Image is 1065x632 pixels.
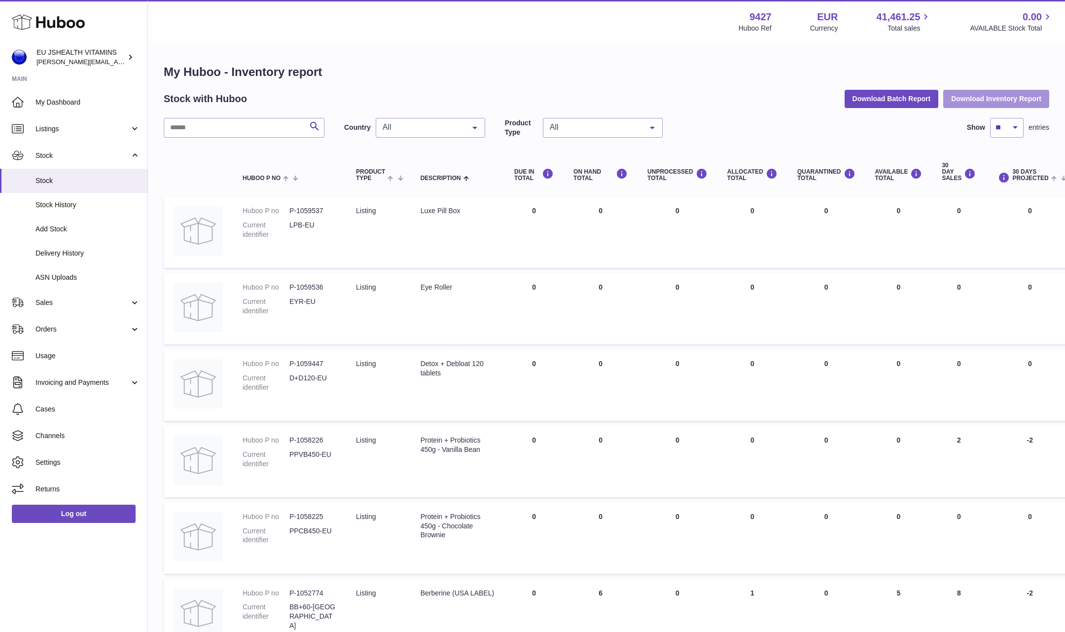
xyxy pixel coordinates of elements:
[1029,123,1049,132] span: entries
[564,349,638,421] td: 0
[243,450,289,469] dt: Current identifier
[647,168,708,182] div: UNPROCESSED Total
[797,168,855,182] div: QUARANTINED Total
[35,325,130,334] span: Orders
[356,589,376,597] span: listing
[356,513,376,520] span: listing
[243,283,289,292] dt: Huboo P no
[289,589,336,598] dd: P-1052774
[174,359,223,409] img: product image
[174,283,223,332] img: product image
[817,10,838,24] strong: EUR
[421,359,495,378] div: Detox + Debloat 120 tablets
[174,206,223,256] img: product image
[717,349,787,421] td: 0
[243,602,289,631] dt: Current identifier
[289,512,336,521] dd: P-1058225
[824,283,828,291] span: 0
[970,10,1053,33] a: 0.00 AVAILABLE Stock Total
[932,349,986,421] td: 0
[289,297,336,316] dd: EYR-EU
[35,200,140,210] span: Stock History
[1023,10,1042,24] span: 0.00
[356,169,385,182] span: Product Type
[967,123,985,132] label: Show
[421,283,495,292] div: Eye Roller
[876,10,920,24] span: 41,461.25
[547,122,642,132] span: All
[289,221,336,239] dd: LPB-EU
[289,206,336,216] dd: P-1059537
[35,458,140,467] span: Settings
[504,502,564,574] td: 0
[35,176,140,186] span: Stock
[289,602,336,631] dd: BB+60-[GEOGRAPHIC_DATA]
[564,196,638,268] td: 0
[824,513,828,520] span: 0
[380,122,465,132] span: All
[164,64,1049,80] h1: My Huboo - Inventory report
[865,349,932,421] td: 0
[243,373,289,392] dt: Current identifier
[932,273,986,344] td: 0
[865,196,932,268] td: 0
[243,526,289,545] dt: Current identifier
[243,221,289,239] dt: Current identifier
[810,24,838,33] div: Currency
[638,349,717,421] td: 0
[243,206,289,216] dt: Huboo P no
[243,436,289,445] dt: Huboo P no
[943,90,1049,108] button: Download Inventory Report
[717,502,787,574] td: 0
[289,450,336,469] dd: PPVB450-EU
[1012,169,1048,182] span: 30 DAYS PROJECTED
[243,589,289,598] dt: Huboo P no
[749,10,772,24] strong: 9427
[174,512,223,561] img: product image
[970,24,1053,33] span: AVAILABLE Stock Total
[356,283,376,291] span: listing
[421,175,461,182] span: Description
[35,224,140,234] span: Add Stock
[876,10,931,33] a: 41,461.25 Total sales
[289,359,336,369] dd: P-1059447
[564,426,638,497] td: 0
[824,589,828,597] span: 0
[289,526,336,545] dd: PPCB450-EU
[344,123,371,132] label: Country
[243,359,289,369] dt: Huboo P no
[356,360,376,368] span: listing
[421,589,495,598] div: Berberine (USA LABEL)
[824,360,828,368] span: 0
[35,378,130,387] span: Invoicing and Payments
[638,273,717,344] td: 0
[932,502,986,574] td: 0
[573,168,628,182] div: ON HAND Total
[289,373,336,392] dd: D+D120-EU
[35,298,130,307] span: Sales
[875,168,923,182] div: AVAILABLE Total
[865,273,932,344] td: 0
[504,426,564,497] td: 0
[35,484,140,494] span: Returns
[514,168,554,182] div: DUE IN TOTAL
[638,426,717,497] td: 0
[845,90,939,108] button: Download Batch Report
[717,196,787,268] td: 0
[243,175,281,182] span: Huboo P no
[35,405,140,414] span: Cases
[36,48,125,67] div: EU JSHEALTH VITAMINS
[35,98,140,107] span: My Dashboard
[12,505,136,522] a: Log out
[824,436,828,444] span: 0
[942,162,976,182] div: 30 DAY SALES
[356,207,376,215] span: listing
[12,50,27,65] img: laura@jessicasepel.com
[564,502,638,574] td: 0
[421,206,495,216] div: Luxe Pill Box
[35,273,140,282] span: ASN Uploads
[35,249,140,258] span: Delivery History
[289,436,336,445] dd: P-1058226
[727,168,778,182] div: ALLOCATED Total
[717,426,787,497] td: 0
